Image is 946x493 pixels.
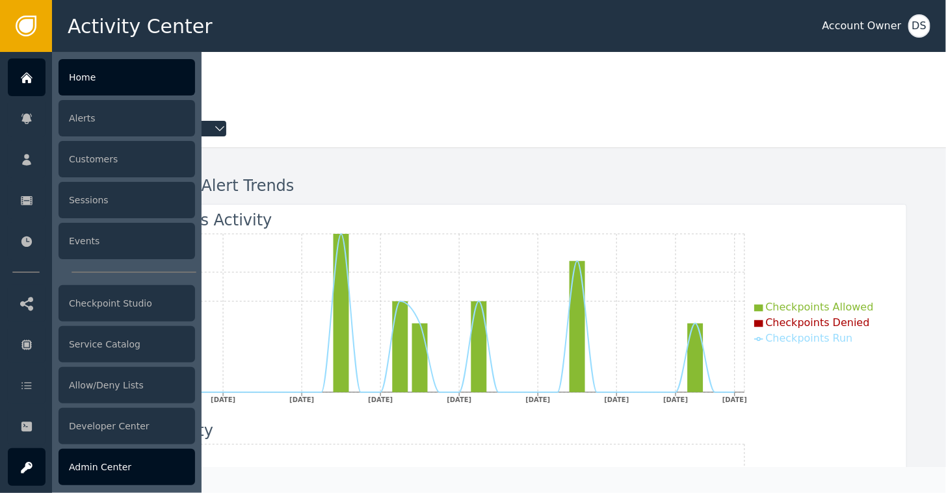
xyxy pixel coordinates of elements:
[59,367,195,403] div: Allow/Deny Lists
[525,396,550,403] tspan: [DATE]
[59,100,195,136] div: Alerts
[59,59,195,95] div: Home
[59,182,195,218] div: Sessions
[8,99,195,137] a: Alerts
[59,223,195,259] div: Events
[8,407,195,445] a: Developer Center
[604,396,629,403] tspan: [DATE]
[766,332,853,344] span: Checkpoints Run
[766,301,874,313] span: Checkpoints Allowed
[59,326,195,362] div: Service Catalog
[59,408,195,444] div: Developer Center
[59,449,195,485] div: Admin Center
[722,396,747,403] tspan: [DATE]
[211,396,235,403] tspan: [DATE]
[8,222,195,260] a: Events
[8,181,195,219] a: Sessions
[368,396,393,403] tspan: [DATE]
[8,284,195,322] a: Checkpoint Studio
[289,396,314,403] tspan: [DATE]
[8,325,195,363] a: Service Catalog
[8,448,195,486] a: Admin Center
[908,14,930,38] button: DS
[447,396,471,403] tspan: [DATE]
[59,285,195,322] div: Checkpoint Studio
[663,396,688,403] tspan: [DATE]
[59,141,195,177] div: Customers
[8,140,195,178] a: Customers
[68,12,213,41] span: Activity Center
[822,18,902,34] div: Account Owner
[8,58,195,96] a: Home
[8,366,195,404] a: Allow/Deny Lists
[766,316,870,329] span: Checkpoints Denied
[92,71,907,100] div: Welcome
